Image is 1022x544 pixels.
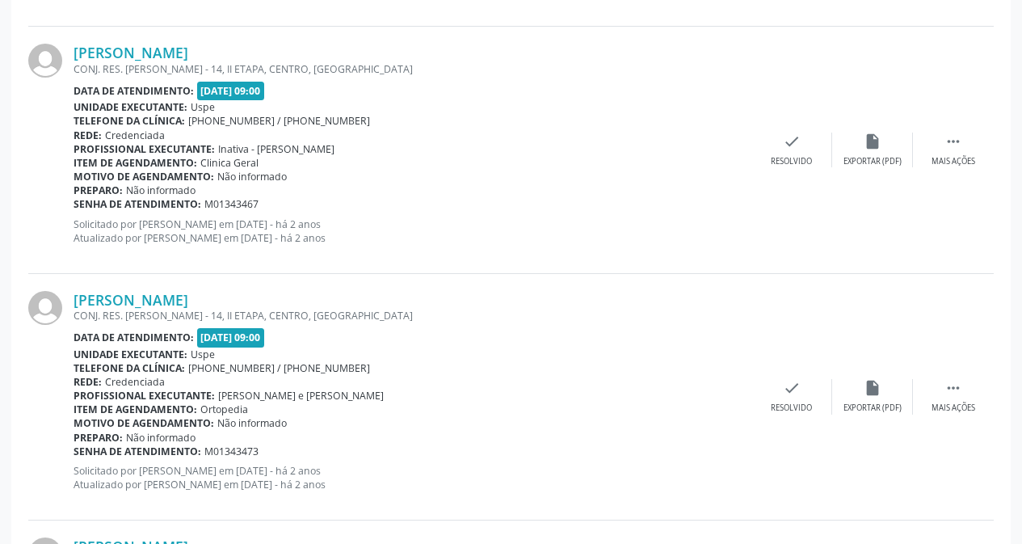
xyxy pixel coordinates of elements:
div: Exportar (PDF) [843,403,902,414]
b: Rede: [74,375,102,389]
div: Exportar (PDF) [843,156,902,167]
b: Preparo: [74,431,123,445]
span: Não informado [217,416,287,430]
span: Credenciada [105,375,165,389]
b: Motivo de agendamento: [74,416,214,430]
i: check [783,379,801,397]
i: insert_drive_file [864,133,881,150]
span: M01343473 [204,445,259,458]
i: check [783,133,801,150]
span: [PERSON_NAME] e [PERSON_NAME] [218,389,384,403]
b: Telefone da clínica: [74,114,185,128]
div: Resolvido [771,403,812,414]
img: img [28,44,62,78]
div: CONJ. RES. [PERSON_NAME] - 14, II ETAPA, CENTRO, [GEOGRAPHIC_DATA] [74,62,751,76]
div: Mais ações [932,403,975,414]
img: img [28,291,62,325]
span: Clinica Geral [200,156,259,170]
div: Resolvido [771,156,812,167]
a: [PERSON_NAME] [74,44,188,61]
span: Uspe [191,100,215,114]
p: Solicitado por [PERSON_NAME] em [DATE] - há 2 anos Atualizado por [PERSON_NAME] em [DATE] - há 2 ... [74,217,751,245]
span: Ortopedia [200,403,248,416]
span: Credenciada [105,129,165,142]
i: insert_drive_file [864,379,881,397]
i:  [944,133,962,150]
b: Item de agendamento: [74,403,197,416]
b: Unidade executante: [74,348,187,361]
b: Data de atendimento: [74,331,194,344]
b: Telefone da clínica: [74,361,185,375]
div: CONJ. RES. [PERSON_NAME] - 14, II ETAPA, CENTRO, [GEOGRAPHIC_DATA] [74,309,751,323]
span: Inativa - [PERSON_NAME] [218,142,334,156]
p: Solicitado por [PERSON_NAME] em [DATE] - há 2 anos Atualizado por [PERSON_NAME] em [DATE] - há 2 ... [74,464,751,491]
span: [DATE] 09:00 [197,82,265,100]
b: Rede: [74,129,102,142]
b: Preparo: [74,183,123,197]
b: Senha de atendimento: [74,445,201,458]
b: Senha de atendimento: [74,197,201,211]
b: Profissional executante: [74,142,215,156]
a: [PERSON_NAME] [74,291,188,309]
i:  [944,379,962,397]
span: Uspe [191,348,215,361]
span: [PHONE_NUMBER] / [PHONE_NUMBER] [188,114,370,128]
b: Item de agendamento: [74,156,197,170]
b: Unidade executante: [74,100,187,114]
span: [DATE] 09:00 [197,328,265,347]
span: Não informado [217,170,287,183]
span: Não informado [126,431,196,445]
div: Mais ações [932,156,975,167]
span: M01343467 [204,197,259,211]
span: [PHONE_NUMBER] / [PHONE_NUMBER] [188,361,370,375]
b: Motivo de agendamento: [74,170,214,183]
span: Não informado [126,183,196,197]
b: Data de atendimento: [74,84,194,98]
b: Profissional executante: [74,389,215,403]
